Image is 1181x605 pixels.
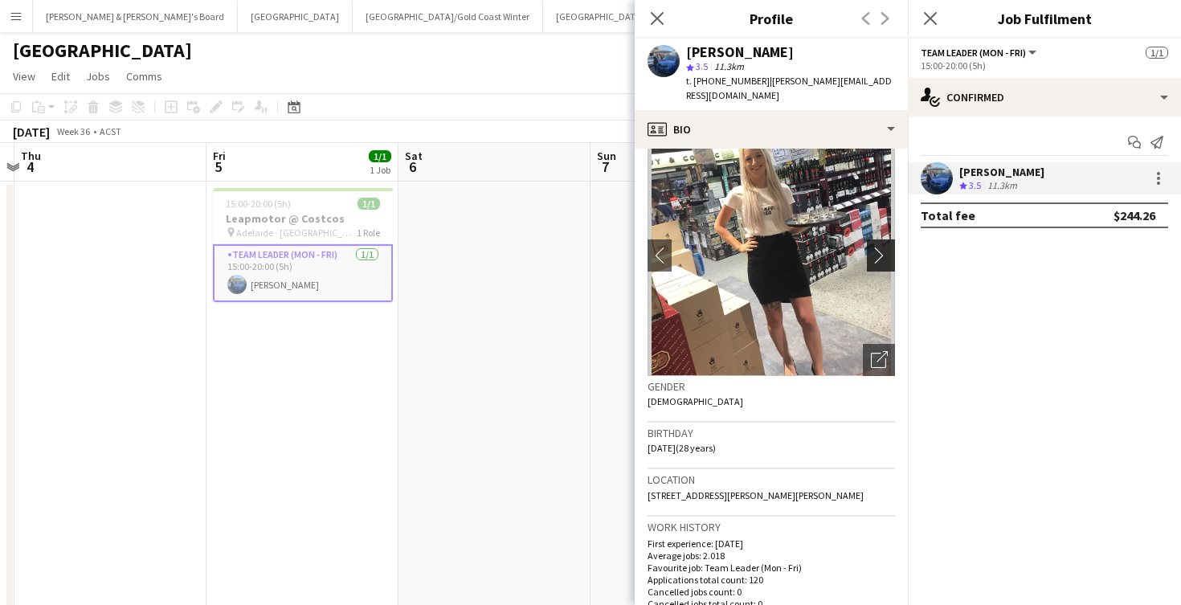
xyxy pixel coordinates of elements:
[213,244,393,302] app-card-role: Team Leader (Mon - Fri)1/115:00-20:00 (5h)[PERSON_NAME]
[648,562,895,574] p: Favourite job: Team Leader (Mon - Fri)
[33,1,238,32] button: [PERSON_NAME] & [PERSON_NAME]'s Board
[1146,47,1168,59] span: 1/1
[1114,207,1155,223] div: $244.26
[984,179,1020,193] div: 11.3km
[210,157,226,176] span: 5
[648,426,895,440] h3: Birthday
[648,574,895,586] p: Applications total count: 120
[597,149,616,163] span: Sun
[236,227,357,239] span: Adelaide - [GEOGRAPHIC_DATA]
[6,66,42,87] a: View
[863,344,895,376] div: Open photos pop-in
[353,1,543,32] button: [GEOGRAPHIC_DATA]/Gold Coast Winter
[370,164,390,176] div: 1 Job
[921,59,1168,72] div: 15:00-20:00 (5h)
[635,110,908,149] div: Bio
[648,550,895,562] p: Average jobs: 2.018
[686,75,770,87] span: t. [PHONE_NUMBER]
[648,442,716,454] span: [DATE] (28 years)
[648,489,864,501] span: [STREET_ADDRESS][PERSON_NAME][PERSON_NAME]
[18,157,41,176] span: 4
[86,69,110,84] span: Jobs
[13,69,35,84] span: View
[921,47,1039,59] button: Team Leader (Mon - Fri)
[921,207,975,223] div: Total fee
[357,227,380,239] span: 1 Role
[686,45,794,59] div: [PERSON_NAME]
[45,66,76,87] a: Edit
[405,149,423,163] span: Sat
[648,586,895,598] p: Cancelled jobs count: 0
[13,124,50,140] div: [DATE]
[100,125,121,137] div: ACST
[635,8,908,29] h3: Profile
[13,39,192,63] h1: [GEOGRAPHIC_DATA]
[213,188,393,302] app-job-card: 15:00-20:00 (5h)1/1Leapmotor @ Costcos Adelaide - [GEOGRAPHIC_DATA]1 RoleTeam Leader (Mon - Fri)1...
[53,125,93,137] span: Week 36
[51,69,70,84] span: Edit
[213,211,393,226] h3: Leapmotor @ Costcos
[908,8,1181,29] h3: Job Fulfilment
[595,157,616,176] span: 7
[238,1,353,32] button: [GEOGRAPHIC_DATA]
[403,157,423,176] span: 6
[358,198,380,210] span: 1/1
[908,78,1181,117] div: Confirmed
[80,66,116,87] a: Jobs
[711,60,747,72] span: 11.3km
[648,379,895,394] h3: Gender
[696,60,708,72] span: 3.5
[921,47,1026,59] span: Team Leader (Mon - Fri)
[959,165,1044,179] div: [PERSON_NAME]
[21,149,41,163] span: Thu
[648,472,895,487] h3: Location
[969,179,981,191] span: 3.5
[686,75,892,101] span: | [PERSON_NAME][EMAIL_ADDRESS][DOMAIN_NAME]
[213,149,226,163] span: Fri
[648,395,743,407] span: [DEMOGRAPHIC_DATA]
[648,538,895,550] p: First experience: [DATE]
[226,198,291,210] span: 15:00-20:00 (5h)
[648,135,895,376] img: Crew avatar or photo
[369,150,391,162] span: 1/1
[126,69,162,84] span: Comms
[648,520,895,534] h3: Work history
[120,66,169,87] a: Comms
[543,1,658,32] button: [GEOGRAPHIC_DATA]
